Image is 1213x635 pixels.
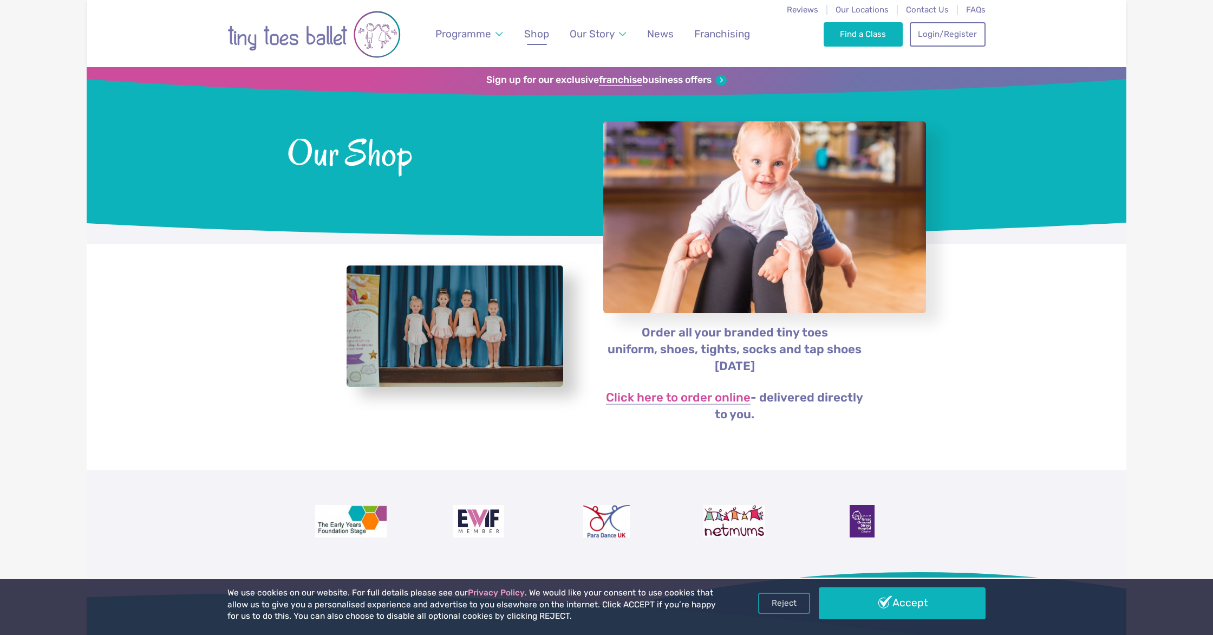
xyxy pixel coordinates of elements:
a: Franchising [689,21,755,47]
a: Programme [431,21,508,47]
a: Our Locations [836,5,889,15]
a: Our Story [565,21,631,47]
span: Franchising [694,28,750,40]
span: Our Shop [287,129,575,173]
a: Accept [819,587,986,619]
span: Shop [524,28,549,40]
a: Sign up for our exclusivefranchisebusiness offers [486,74,726,86]
a: Login/Register [910,22,986,46]
img: tiny toes ballet [227,7,401,62]
a: News [642,21,679,47]
a: Contact Us [906,5,949,15]
p: We use cookies on our website. For full details please see our . We would like your consent to us... [227,587,720,623]
span: Programme [435,28,491,40]
a: FAQs [966,5,986,15]
img: The Early Years Foundation Stage [315,505,387,537]
a: Shop [519,21,555,47]
a: Find a Class [824,22,903,46]
span: News [647,28,674,40]
a: Click here to order online [606,392,751,405]
a: Privacy Policy [468,588,525,598]
a: View full-size image [347,265,563,387]
strong: franchise [599,74,642,86]
span: Our Story [570,28,615,40]
img: Encouraging Women Into Franchising [453,505,505,537]
a: Reviews [787,5,818,15]
p: Order all your branded tiny toes uniform, shoes, tights, socks and tap shoes [DATE] [603,325,866,375]
p: - delivered directly to you. [603,390,866,423]
img: Para Dance UK [583,505,630,537]
a: Reject [758,593,810,613]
